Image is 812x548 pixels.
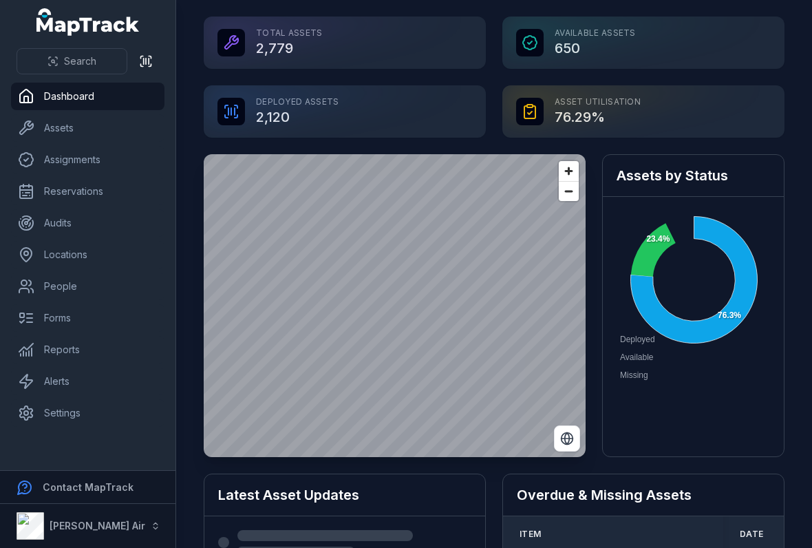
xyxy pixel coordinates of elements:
h2: Latest Asset Updates [218,485,471,505]
h2: Overdue & Missing Assets [517,485,770,505]
button: Zoom out [559,181,579,201]
a: MapTrack [36,8,140,36]
span: Deployed [620,335,655,344]
strong: Contact MapTrack [43,481,133,493]
a: Locations [11,241,164,268]
button: Zoom in [559,161,579,181]
a: Forms [11,304,164,332]
canvas: Map [204,154,586,457]
span: Missing [620,370,648,380]
a: People [11,273,164,300]
button: Switch to Satellite View [554,425,580,452]
a: Assets [11,114,164,142]
a: Dashboard [11,83,164,110]
a: Reservations [11,178,164,205]
a: Audits [11,209,164,237]
a: Settings [11,399,164,427]
span: Available [620,352,653,362]
strong: [PERSON_NAME] Air [50,520,145,531]
button: Search [17,48,127,74]
a: Assignments [11,146,164,173]
h2: Assets by Status [617,166,770,185]
span: Item [520,529,541,540]
span: Date [740,529,763,540]
a: Reports [11,336,164,363]
a: Alerts [11,368,164,395]
span: Search [64,54,96,68]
